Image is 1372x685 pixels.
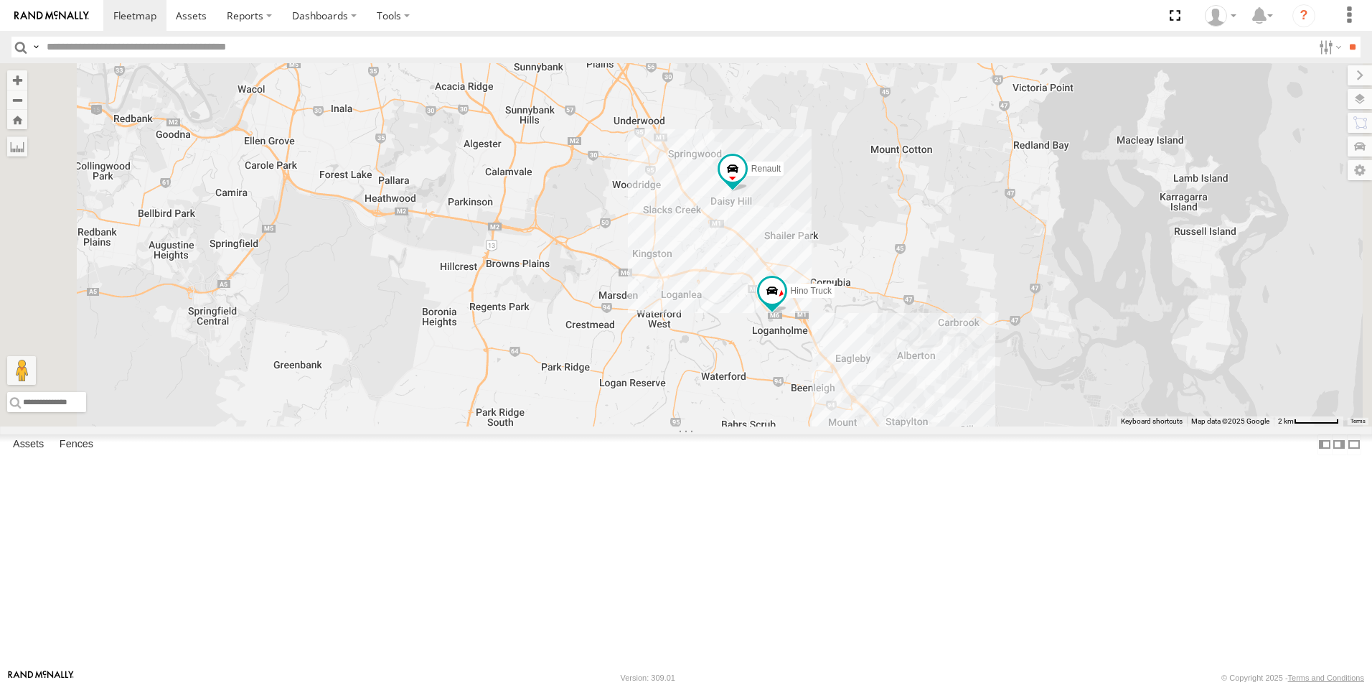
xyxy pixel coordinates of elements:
a: Terms (opens in new tab) [1350,419,1366,424]
div: Version: 309.01 [621,674,675,682]
label: Search Query [30,37,42,57]
a: Visit our Website [8,671,74,685]
label: Map Settings [1348,160,1372,180]
button: Keyboard shortcuts [1121,416,1183,427]
div: © Copyright 2025 - [1221,674,1364,682]
div: Darren Ward [1200,5,1241,27]
button: Drag Pegman onto the map to open Street View [7,356,36,385]
label: Hide Summary Table [1347,434,1361,455]
button: Zoom out [7,90,27,110]
button: Map Scale: 2 km per 59 pixels [1274,416,1343,427]
img: rand-logo.svg [14,11,89,21]
span: 2 km [1278,417,1294,425]
label: Search Filter Options [1313,37,1344,57]
label: Measure [7,136,27,157]
i: ? [1292,4,1315,27]
a: Terms and Conditions [1288,674,1364,682]
label: Assets [6,434,51,455]
label: Dock Summary Table to the Right [1332,434,1346,455]
label: Dock Summary Table to the Left [1317,434,1332,455]
button: Zoom Home [7,110,27,129]
span: Renault [751,164,781,174]
span: Map data ©2025 Google [1191,417,1269,425]
span: Hino Truck [791,286,832,296]
button: Zoom in [7,70,27,90]
label: Fences [52,434,100,455]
